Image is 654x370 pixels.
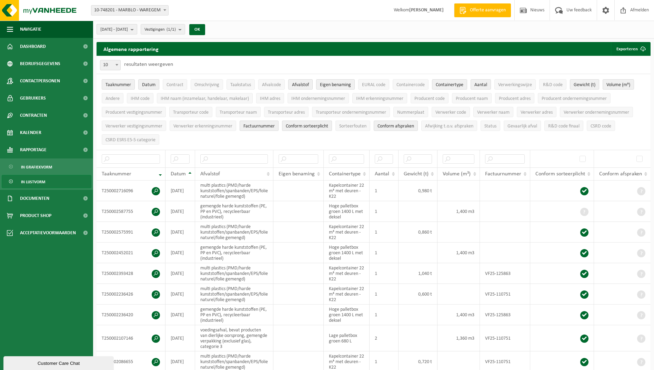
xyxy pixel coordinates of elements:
span: Gewicht (t) [574,82,595,88]
button: Transporteur adresTransporteur adres: Activate to sort [264,107,309,117]
button: Producent vestigingsnummerProducent vestigingsnummer: Activate to sort [102,107,166,117]
span: CSRD code [591,124,611,129]
span: Taaknummer [102,171,131,177]
span: Producent vestigingsnummer [105,110,162,115]
span: CSRD ESRS E5-5 categorie [105,137,155,143]
button: OK [189,24,205,35]
span: Navigatie [20,21,41,38]
button: AfvalcodeAfvalcode: Activate to sort [258,79,285,90]
count: (1/1) [167,27,176,32]
button: SorteerfoutenSorteerfouten: Activate to sort [335,121,370,131]
span: Contracten [20,107,47,124]
span: Conform sorteerplicht [286,124,328,129]
td: Kapelcontainer 22 m³ met deuren - K22 [324,222,370,243]
button: StatusStatus: Activate to sort [481,121,500,131]
span: Dashboard [20,38,46,55]
button: CSRD ESRS E5-5 categorieCSRD ESRS E5-5 categorie: Activate to sort [102,134,159,145]
strong: [PERSON_NAME] [409,8,444,13]
td: T250002393428 [97,263,165,284]
button: IHM naam (inzamelaar, handelaar, makelaar)IHM naam (inzamelaar, handelaar, makelaar): Activate to... [157,93,253,103]
td: 1 [370,243,399,263]
button: Producent adresProducent adres: Activate to sort [495,93,534,103]
button: IHM ondernemingsnummerIHM ondernemingsnummer: Activate to sort [288,93,349,103]
span: Contract [167,82,183,88]
td: [DATE] [165,222,195,243]
span: Aantal [474,82,487,88]
td: VF25-125863 [480,263,530,284]
button: IHM codeIHM code: Activate to sort [127,93,153,103]
span: Nummerplaat [397,110,424,115]
td: 1 [370,263,399,284]
button: Verwerker codeVerwerker code: Activate to sort [432,107,470,117]
td: gemengde harde kunststoffen (PE, PP en PVC), recycleerbaar (industrieel) [195,243,273,263]
button: Vestigingen(1/1) [141,24,185,34]
span: 10 [100,60,120,70]
span: Aantal [375,171,389,177]
button: OmschrijvingOmschrijving: Activate to sort [191,79,223,90]
td: Lage palletbox groen 680 L [324,325,370,351]
span: IHM code [131,96,150,101]
td: T250002587755 [97,201,165,222]
span: Taakstatus [230,82,251,88]
span: Verwerker vestigingsnummer [105,124,162,129]
button: Gewicht (t)Gewicht (t): Activate to sort [570,79,599,90]
button: TaaknummerTaaknummer: Activate to remove sorting [102,79,135,90]
button: Exporteren [611,42,650,56]
span: Gevaarlijk afval [507,124,537,129]
span: Datum [171,171,186,177]
span: Volume (m³) [606,82,630,88]
span: Omschrijving [194,82,219,88]
span: Sorteerfouten [339,124,366,129]
button: VerwerkingswijzeVerwerkingswijze: Activate to sort [494,79,536,90]
button: ContainertypeContainertype: Activate to sort [432,79,467,90]
button: TaakstatusTaakstatus: Activate to sort [227,79,255,90]
span: Containercode [396,82,425,88]
span: Factuurnummer [485,171,521,177]
span: Producent naam [456,96,488,101]
button: Transporteur codeTransporteur code: Activate to sort [169,107,212,117]
td: 1,040 t [399,263,437,284]
td: [DATE] [165,181,195,201]
button: Verwerker vestigingsnummerVerwerker vestigingsnummer: Activate to sort [102,121,166,131]
button: [DATE] - [DATE] [97,24,137,34]
td: 1,360 m3 [437,325,480,351]
td: T250002236426 [97,284,165,305]
a: In lijstvorm [2,175,91,188]
td: multi plastics (PMD/harde kunststoffen/spanbanden/EPS/folie naturel/folie gemengd) [195,284,273,305]
td: T250002236420 [97,305,165,325]
span: Conform afspraken [378,124,414,129]
span: Conform sorteerplicht [535,171,585,177]
span: Producent code [414,96,445,101]
button: NummerplaatNummerplaat: Activate to sort [393,107,428,117]
span: Producent adres [499,96,531,101]
span: Verwerker code [435,110,466,115]
span: Verwerker naam [477,110,510,115]
span: Andere [105,96,120,101]
button: Gevaarlijk afval : Activate to sort [504,121,541,131]
span: EURAL code [362,82,385,88]
td: T250002452021 [97,243,165,263]
span: In grafiekvorm [21,161,52,174]
span: Bedrijfsgegevens [20,55,60,72]
td: T250002575991 [97,222,165,243]
td: Kapelcontainer 22 m³ met deuren - K22 [324,263,370,284]
span: Taaknummer [105,82,131,88]
button: Verwerker adresVerwerker adres: Activate to sort [517,107,556,117]
td: T250002716096 [97,181,165,201]
span: IHM naam (inzamelaar, handelaar, makelaar) [161,96,249,101]
button: AantalAantal: Activate to sort [471,79,491,90]
button: Verwerker erkenningsnummerVerwerker erkenningsnummer: Activate to sort [170,121,236,131]
a: In grafiekvorm [2,160,91,173]
button: ContractContract: Activate to sort [163,79,187,90]
span: IHM erkenningsnummer [356,96,403,101]
span: IHM adres [260,96,280,101]
td: VF25-110751 [480,284,530,305]
span: Datum [142,82,155,88]
td: 1 [370,181,399,201]
span: Conform afspraken [599,171,642,177]
td: gemengde harde kunststoffen (PE, PP en PVC), recycleerbaar (industrieel) [195,305,273,325]
span: Rapportage [20,141,47,158]
span: [DATE] - [DATE] [100,24,128,35]
span: Verwerker erkenningsnummer [173,124,232,129]
td: Hoge palletbox groen 1400 L met deksel [324,243,370,263]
